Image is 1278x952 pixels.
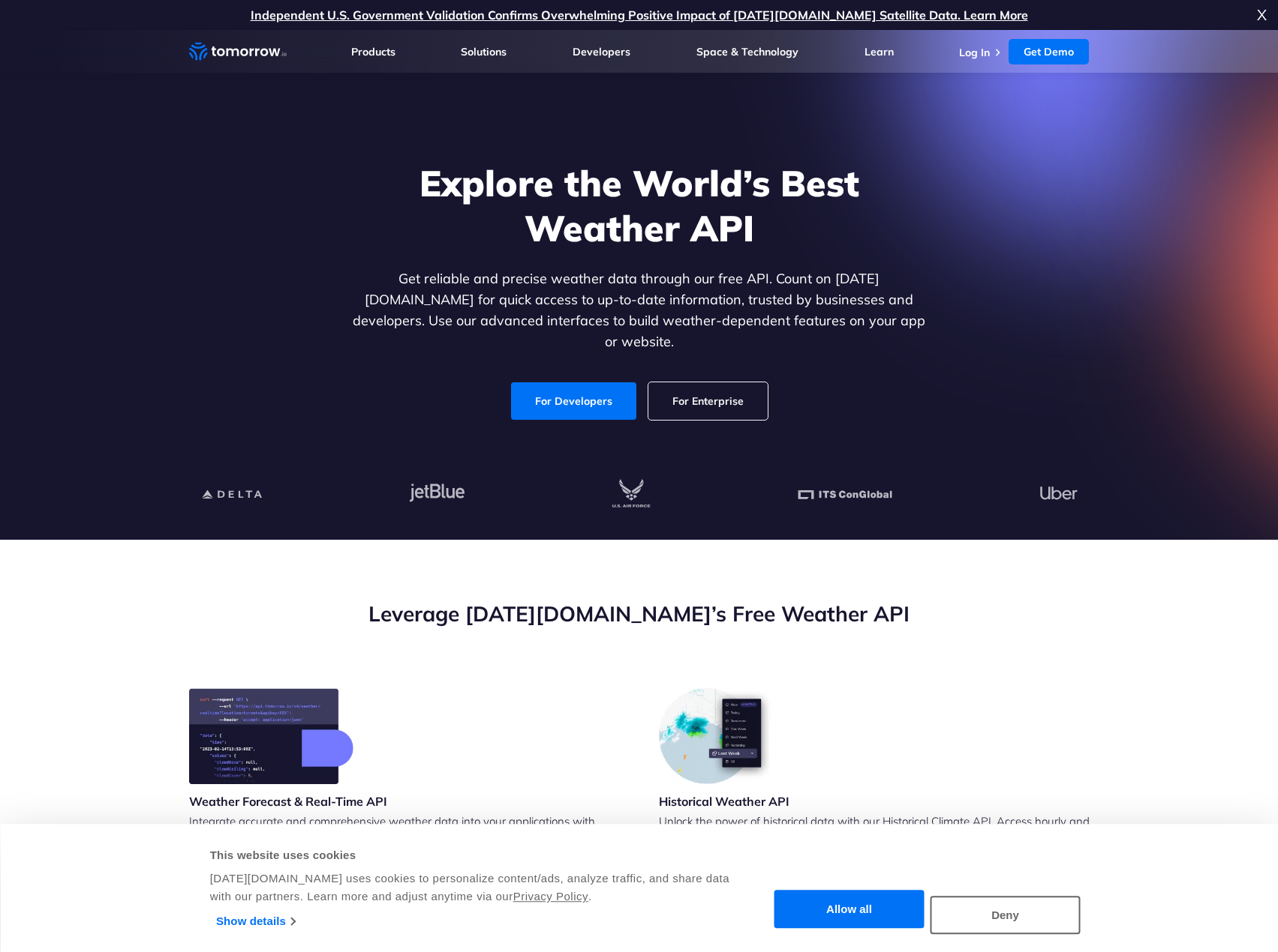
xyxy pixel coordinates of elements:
[865,45,894,58] a: Learn
[659,793,789,810] h3: Historical Weather API
[251,7,1028,22] a: Independent U.S. Government Validation Confirms Overwhelming Positive Impact of [DATE][DOMAIN_NAM...
[774,891,925,929] button: Allow all
[648,382,768,420] a: For Enterprise
[959,46,990,59] a: Log In
[189,813,620,916] p: Integrate accurate and comprehensive weather data into your applications with [DATE][DOMAIN_NAME]...
[350,160,929,250] h1: Explore the World’s Best Weather API
[931,896,1081,934] button: Deny
[1009,39,1089,64] a: Get Demo
[659,813,1090,899] p: Unlock the power of historical data with our Historical Climate API. Access hourly and daily weat...
[513,890,588,903] a: Privacy Policy
[351,45,395,58] a: Products
[189,40,287,63] a: Home link
[189,600,1090,628] h2: Leverage [DATE][DOMAIN_NAME]’s Free Weather API
[461,45,507,58] a: Solutions
[511,382,636,420] a: For Developers
[210,870,732,906] div: [DATE][DOMAIN_NAME] uses cookies to personalize content/ads, analyze traffic, and share data with...
[573,45,630,58] a: Developers
[189,793,387,810] h3: Weather Forecast & Real-Time API
[216,910,295,933] a: Show details
[696,45,798,58] a: Space & Technology
[350,268,929,352] p: Get reliable and precise weather data through our free API. Count on [DATE][DOMAIN_NAME] for quic...
[210,846,732,864] div: This website uses cookies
